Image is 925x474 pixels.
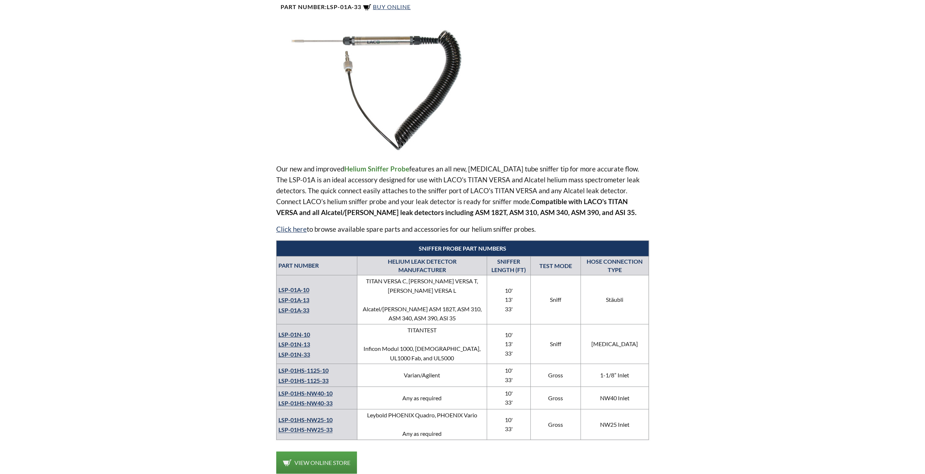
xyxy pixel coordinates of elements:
p: Our new and improved features an all new, [MEDICAL_DATA] tube sniffer tip for more accurate flow.... [276,163,649,218]
a: LSP-01HS-NW25-10 [278,416,333,423]
td: Gross [531,386,581,409]
a: LSP-01A-10 [278,287,309,293]
th: HELIUM LEAK DETECTOR MANUFACTURER [357,256,487,275]
a: LSP-01A-33 [278,307,309,313]
td: Varian/Agilent [357,364,487,386]
td: [MEDICAL_DATA] [580,324,649,364]
td: Stäubli [580,275,649,324]
td: 10' 33' [487,409,531,440]
td: Sniff [531,275,581,324]
span: Buy Online [373,3,411,10]
b: LSP-01A-33 [327,3,361,10]
h4: Part Number: [281,3,645,12]
td: NW25 Inlet [580,409,649,440]
td: Gross [531,364,581,386]
td: 10' 13' 33' [487,324,531,364]
th: SNIFFER PROBE PART NUMBERS [276,240,649,256]
a: LSP-01HS-NW40-10 [278,390,333,397]
td: Sniff [531,324,581,364]
td: 1-1/8” Inlet [580,364,649,386]
td: NW40 Inlet [580,386,649,409]
th: SNIFFER LENGTH (FT) [487,256,531,275]
a: LSP-01N-10 [278,331,310,338]
td: 10' 33' [487,364,531,386]
th: HOSE CONNECTION TYPE [580,256,649,275]
a: Click here [276,225,307,233]
a: LSP-01A-13 [278,296,309,303]
td: Gross [531,409,581,440]
p: to browse available spare parts and accessories for our helium sniffer probes. [276,224,649,235]
strong: Compatible with LACO's TITAN VERSA and all Alcatel/[PERSON_NAME] leak detectors including ASM 182... [276,197,636,216]
a: Buy Online [363,3,411,10]
td: Leybold PHOENIX Quadro, PHOENIX Vario Any as required [357,409,487,440]
a: LSP-01HS-NW25-33 [278,426,333,433]
a: LSP-01HS-1125-10 [278,367,329,374]
td: 10' 33' [487,386,531,409]
td: TEST MODE [531,256,581,275]
a: View Online Store [276,451,357,474]
th: PART NUMBER [276,256,357,275]
td: Any as required [357,386,487,409]
td: 10' 13' 33' [487,275,531,324]
a: LSP-01N-33 [278,351,310,358]
strong: Helium Sniffer Probe [344,165,409,173]
span: View Online Store [294,459,350,466]
a: LSP-01N-13 [278,341,310,348]
td: TITAN VERSA C, [PERSON_NAME] VERSA T, [PERSON_NAME] VERSA L Alcatel/[PERSON_NAME] ASM 182T, ASM 3... [357,275,487,324]
a: LSP-01HS-NW40-33 [278,400,333,406]
a: LSP-01HS-1125-33 [278,377,329,384]
img: Sniffer Probe, with coiled hose [276,29,494,151]
td: TITANTEST Inficon Modul 1000, [DEMOGRAPHIC_DATA], UL1000 Fab, and UL5000 [357,324,487,364]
